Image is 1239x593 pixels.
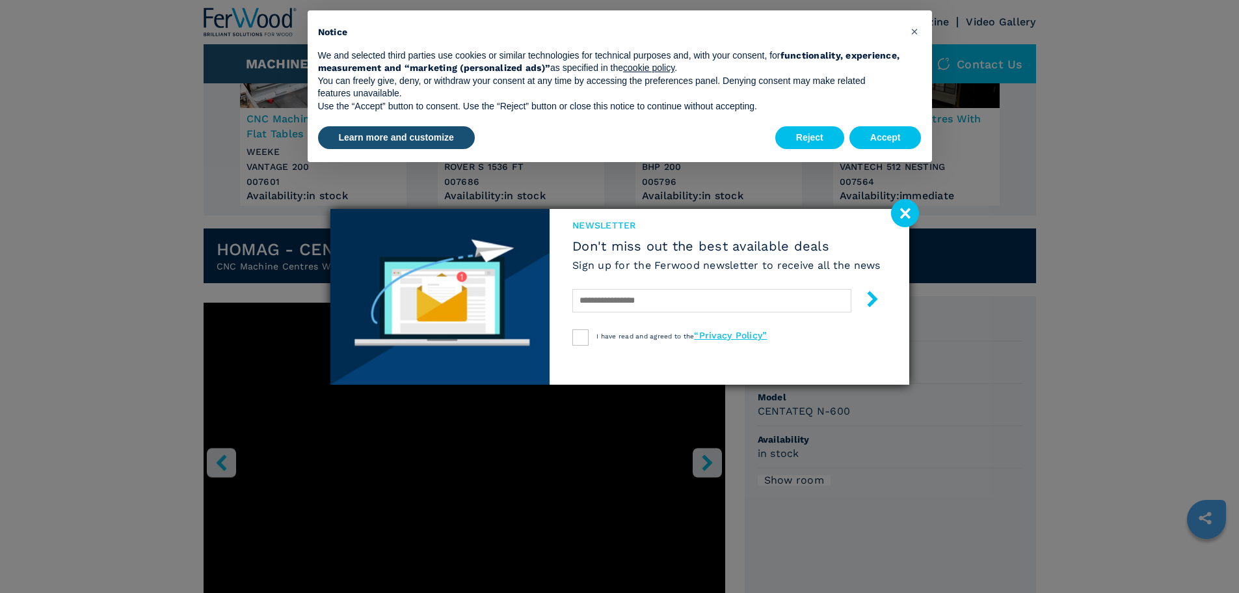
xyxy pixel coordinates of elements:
button: Close this notice [905,21,926,42]
button: submit-button [851,286,881,316]
h6: Sign up for the Ferwood newsletter to receive all the news [572,258,881,273]
button: Reject [775,126,844,150]
span: × [911,23,918,39]
span: I have read and agreed to the [596,333,767,340]
img: Newsletter image [330,209,550,385]
p: We and selected third parties use cookies or similar technologies for technical purposes and, wit... [318,49,901,75]
span: newsletter [572,219,881,232]
p: Use the “Accept” button to consent. Use the “Reject” button or close this notice to continue with... [318,100,901,113]
a: cookie policy [623,62,674,73]
button: Accept [849,126,922,150]
strong: functionality, experience, measurement and “marketing (personalized ads)” [318,50,900,74]
button: Learn more and customize [318,126,475,150]
h2: Notice [318,26,901,39]
p: You can freely give, deny, or withdraw your consent at any time by accessing the preferences pane... [318,75,901,100]
span: Don't miss out the best available deals [572,238,881,254]
a: “Privacy Policy” [694,330,767,340]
